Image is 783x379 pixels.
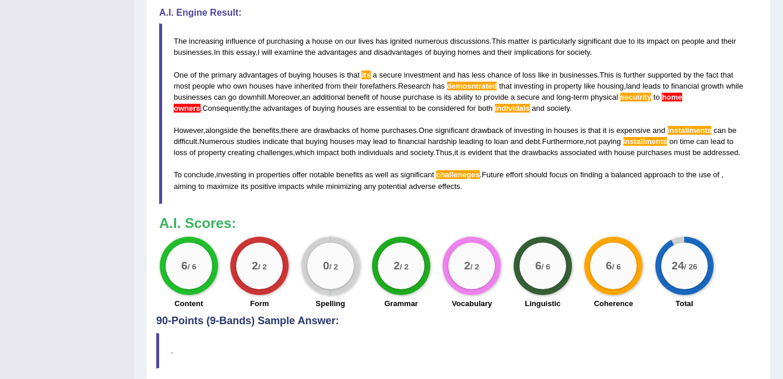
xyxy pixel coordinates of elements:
span: evident [468,148,492,157]
span: society [410,148,434,157]
span: their [497,48,512,57]
span: balanced [611,170,642,179]
span: examine [275,48,303,57]
span: for [467,104,476,113]
span: from [325,82,340,90]
label: Linguistic [525,298,560,309]
small: / 2 [329,262,338,271]
span: significant [401,170,434,179]
small: / 6 [612,262,621,271]
span: a [306,37,310,45]
label: Content [174,298,203,309]
span: by [683,71,691,79]
span: to [654,93,660,101]
span: own [233,82,247,90]
span: that [588,126,601,135]
span: focus [549,170,567,179]
span: This [491,37,506,45]
span: must [674,148,690,157]
span: people [682,37,704,45]
span: downhill [238,93,266,101]
span: both [478,104,493,113]
span: most [174,82,190,90]
span: of [258,37,265,45]
span: creating [228,148,255,157]
span: essential [377,104,406,113]
span: businesses [174,93,212,101]
span: Put a space after the comma, but not before the comma. (did you mean: ,) [722,170,724,179]
span: purchases [637,148,672,157]
span: considered [428,104,465,113]
label: Form [250,298,269,309]
h4: A.I. Engine Result: [159,8,758,18]
label: Coherence [594,298,633,309]
span: is [339,71,345,79]
span: houses [337,104,361,113]
span: property [554,82,582,90]
span: minimizing [326,182,361,191]
span: buying [313,104,335,113]
span: will [262,48,272,57]
span: effort [505,170,522,179]
span: drawbacks [314,126,350,135]
span: positive [251,182,276,191]
span: homes [458,48,480,57]
span: can [696,137,708,146]
span: hardship [428,137,457,146]
span: of [280,71,286,79]
span: house [380,93,401,101]
span: the [250,104,261,113]
span: Put a space after the comma, but not before the comma. (did you mean: ,) [719,170,722,179]
span: and [542,93,554,101]
blockquote: . . , . . . , . , - . , . , , . . . , , . , . , . . [159,23,758,204]
span: should [525,170,547,179]
span: individuals [358,148,394,157]
span: to [663,82,669,90]
span: as [365,170,373,179]
span: Possible spelling mistake. ‘installments’ is American English. (did you mean: instalments) [623,137,668,146]
span: the [686,170,697,179]
span: people [192,82,215,90]
span: difficult [174,137,197,146]
label: Total [676,298,693,309]
span: houses [249,82,273,90]
span: forefathers [360,82,396,90]
span: benefit [347,93,370,101]
span: its [444,93,451,101]
span: due [614,37,627,45]
label: Grammar [384,298,418,309]
span: the [305,48,315,57]
span: studies [236,137,260,146]
span: investing [216,170,246,179]
span: essay [236,48,255,57]
span: Moreover [268,93,300,101]
small: / 2 [400,262,409,271]
span: finding [580,170,602,179]
span: impact [317,148,339,157]
span: investing [514,126,543,135]
span: has [458,71,470,79]
span: the [199,71,209,79]
span: go [228,93,236,101]
span: The [174,37,187,45]
span: be [728,126,736,135]
span: on [335,37,343,45]
span: Research [398,82,431,90]
span: Possible spelling mistake found. (did you mean: challenges) [436,170,479,179]
span: alongside [205,126,238,135]
span: society [567,48,590,57]
span: increasing [189,37,223,45]
big: 6 [181,259,188,272]
span: drawback [471,126,504,135]
span: benefits [252,126,279,135]
span: purchases [381,126,416,135]
span: the [240,126,250,135]
span: of [514,71,521,79]
big: 2 [465,259,471,272]
small: / 6 [542,262,550,271]
span: loss [174,148,187,157]
span: and [483,48,496,57]
span: less [472,71,485,79]
span: while [726,82,743,90]
span: in [552,71,557,79]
